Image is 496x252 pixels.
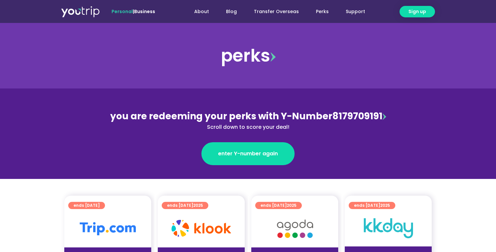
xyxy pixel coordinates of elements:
a: ends [DATE]2025 [349,202,395,209]
a: ends [DATE]2025 [255,202,302,209]
a: Blog [217,6,245,18]
span: Personal [112,8,133,15]
a: enter Y-number again [201,142,295,165]
span: 2025 [193,203,203,208]
a: Support [337,6,374,18]
a: ends [DATE]2025 [162,202,208,209]
div: Scroll down to score your deal! [106,123,390,131]
a: Business [134,8,155,15]
span: 2025 [380,203,390,208]
div: 8179709191 [106,109,390,131]
span: 2025 [287,203,297,208]
span: ends [DATE] [354,202,390,209]
a: About [186,6,217,18]
span: Sign up [408,8,426,15]
a: Sign up [400,6,435,17]
span: | [112,8,155,15]
span: ends [DATE] [73,202,100,209]
a: ends [DATE] [68,202,105,209]
a: Transfer Overseas [245,6,307,18]
span: ends [DATE] [167,202,203,209]
span: enter Y-number again [218,150,278,158]
span: you are redeeming your perks with Y-Number [110,110,332,123]
nav: Menu [173,6,374,18]
span: ends [DATE] [260,202,297,209]
a: Perks [307,6,337,18]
